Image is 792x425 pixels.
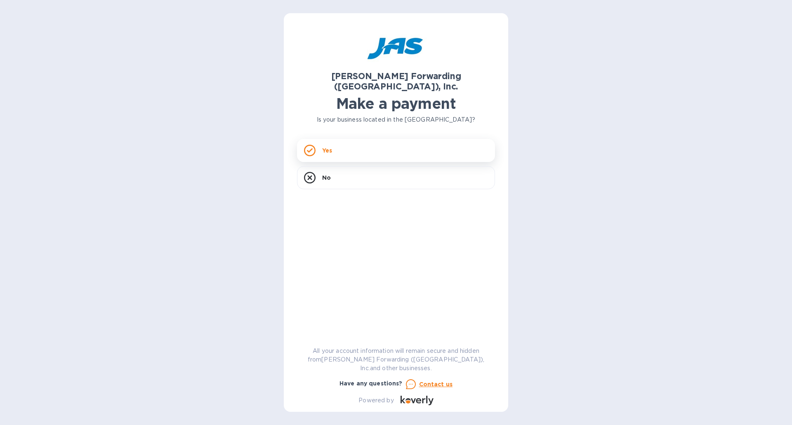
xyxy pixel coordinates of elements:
[322,174,331,182] p: No
[358,396,394,405] p: Powered by
[322,146,332,155] p: Yes
[297,95,495,112] h1: Make a payment
[331,71,461,92] b: [PERSON_NAME] Forwarding ([GEOGRAPHIC_DATA]), Inc.
[339,380,403,387] b: Have any questions?
[297,347,495,373] p: All your account information will remain secure and hidden from [PERSON_NAME] Forwarding ([GEOGRA...
[419,381,453,387] u: Contact us
[297,115,495,124] p: Is your business located in the [GEOGRAPHIC_DATA]?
